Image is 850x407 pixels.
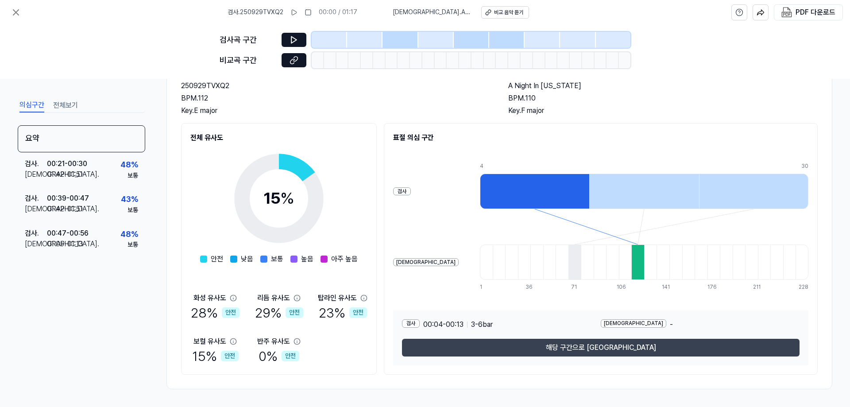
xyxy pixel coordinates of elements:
div: 4 [480,163,589,170]
div: 비교 음악 듣기 [494,9,523,16]
div: 00:00 / 01:17 [319,8,357,17]
div: 28 % [191,303,240,322]
div: 1 [480,283,493,291]
div: [DEMOGRAPHIC_DATA] . [25,239,47,249]
button: 비교 음악 듣기 [481,6,529,19]
div: [DEMOGRAPHIC_DATA] . [25,204,47,214]
div: 검사곡 구간 [220,34,276,47]
div: 36 [525,283,538,291]
div: 43 % [121,193,138,206]
div: 30 [801,163,808,170]
span: 검사 . 250929TVXQ2 [228,8,283,17]
div: 48 % [120,159,138,171]
img: PDF Download [781,7,792,18]
div: 검사 [393,187,411,196]
div: PDF 다운로드 [796,7,835,18]
svg: help [735,8,743,17]
div: 탑라인 유사도 [318,293,357,303]
span: 아주 높음 [331,254,358,264]
div: 안전 [349,307,367,318]
div: 반주 유사도 [257,336,290,347]
button: 의심구간 [19,98,44,112]
div: 176 [707,283,720,291]
img: share [757,8,765,16]
button: 전체보기 [53,98,78,112]
span: 00:04 - 00:13 [423,319,464,330]
div: [DEMOGRAPHIC_DATA] [601,319,666,328]
button: help [731,4,747,20]
h2: 표절 의심 구간 [393,132,808,143]
div: BPM. 110 [508,93,818,104]
div: 141 [662,283,675,291]
div: 요약 [18,125,145,152]
div: 검사 . [25,228,47,239]
div: 보컬 유사도 [193,336,226,347]
div: 안전 [282,351,299,361]
div: 00:47 - 00:56 [47,228,89,239]
span: [DEMOGRAPHIC_DATA] . A Night In [US_STATE] [393,8,471,17]
div: 검사 . [25,193,47,204]
span: 안전 [211,254,223,264]
div: [DEMOGRAPHIC_DATA] . [25,169,47,180]
div: 106 [617,283,630,291]
div: 검사 [402,319,420,328]
button: 해당 구간으로 [GEOGRAPHIC_DATA] [402,339,800,357]
div: 29 % [255,303,303,322]
div: BPM. 112 [181,93,491,104]
span: 높음 [301,254,313,264]
div: 화성 유사도 [193,293,226,303]
span: 3 - 6 bar [471,319,493,330]
div: 71 [571,283,584,291]
div: 안전 [221,351,239,361]
span: 보통 [271,254,283,264]
div: 안전 [222,307,240,318]
div: 211 [753,283,766,291]
div: 비교곡 구간 [220,54,276,67]
div: 리듬 유사도 [257,293,290,303]
div: 보통 [127,206,138,215]
h2: 250929TVXQ2 [181,81,491,91]
div: 48 % [120,228,138,241]
div: 0 % [259,347,299,365]
div: [DEMOGRAPHIC_DATA] [393,258,459,267]
h2: 전체 유사도 [190,132,367,143]
div: Key. F major [508,105,818,116]
div: 보통 [127,240,138,249]
div: 15 [263,186,294,210]
div: 01:05 - 01:13 [47,239,83,249]
button: PDF 다운로드 [780,5,837,20]
div: 00:21 - 00:30 [47,159,87,169]
div: 01:42 - 01:51 [47,169,83,180]
div: Key. E major [181,105,491,116]
div: 검사 . [25,159,47,169]
h2: A Night In [US_STATE] [508,81,818,91]
div: 23 % [319,303,367,322]
div: 01:42 - 01:51 [47,204,83,214]
div: 안전 [286,307,303,318]
div: 15 % [192,347,239,365]
span: % [280,189,294,208]
div: 228 [799,283,808,291]
span: 낮음 [241,254,253,264]
div: 00:39 - 00:47 [47,193,89,204]
div: 보통 [127,171,138,180]
div: - [601,319,800,330]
